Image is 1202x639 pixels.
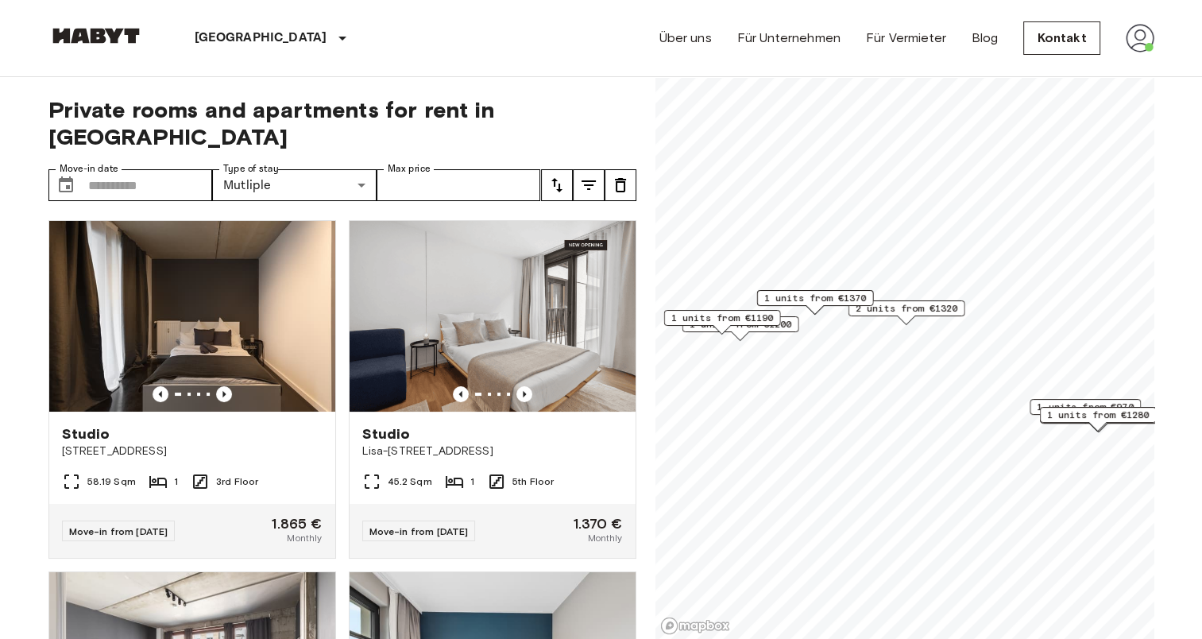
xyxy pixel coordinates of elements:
[763,291,866,305] span: 1 units from €1370
[605,169,636,201] button: tune
[48,220,336,559] a: Marketing picture of unit DE-01-049-013-01HPrevious imagePrevious imageStudio[STREET_ADDRESS]58.1...
[62,424,110,443] span: Studio
[272,517,322,531] span: 1.865 €
[369,525,469,537] span: Move-in from [DATE]
[216,386,232,402] button: Previous image
[50,169,82,201] button: Choose date
[69,525,168,537] span: Move-in from [DATE]
[388,474,432,489] span: 45.2 Sqm
[1023,21,1100,55] a: Kontakt
[49,221,335,412] img: Marketing picture of unit DE-01-049-013-01H
[848,300,964,325] div: Map marker
[349,220,636,559] a: Marketing picture of unit DE-01-489-503-001Previous imagePrevious imageStudioLisa-[STREET_ADDRESS...
[663,310,780,335] div: Map marker
[453,386,469,402] button: Previous image
[1126,24,1154,52] img: avatar
[60,162,118,176] label: Move-in date
[174,474,178,489] span: 1
[1046,408,1149,422] span: 1 units from €1280
[660,617,730,635] a: Mapbox logo
[48,96,636,150] span: Private rooms and apartments for rent in [GEOGRAPHIC_DATA]
[362,443,623,459] span: Lisa-[STREET_ADDRESS]
[737,29,841,48] a: Für Unternehmen
[362,424,411,443] span: Studio
[671,311,773,325] span: 1 units from €1190
[470,474,474,489] span: 1
[516,386,532,402] button: Previous image
[212,169,377,201] div: Mutliple
[48,28,144,44] img: Habyt
[659,29,711,48] a: Über uns
[573,169,605,201] button: tune
[855,301,957,316] span: 2 units from €1320
[573,517,622,531] span: 1.370 €
[87,474,136,489] span: 58.19 Sqm
[1039,407,1156,432] div: Map marker
[512,474,554,489] span: 5th Floor
[689,317,791,331] span: 1 units from €1200
[350,221,636,412] img: Marketing picture of unit DE-01-489-503-001
[216,474,258,489] span: 3rd Floor
[223,162,279,176] label: Type of stay
[388,162,431,176] label: Max price
[195,29,327,48] p: [GEOGRAPHIC_DATA]
[1030,399,1141,424] div: Map marker
[1037,400,1134,414] span: 1 units from €970
[972,29,999,48] a: Blog
[153,386,168,402] button: Previous image
[756,290,873,315] div: Map marker
[682,316,798,341] div: Map marker
[866,29,946,48] a: Für Vermieter
[541,169,573,201] button: tune
[587,531,622,545] span: Monthly
[287,531,322,545] span: Monthly
[62,443,323,459] span: [STREET_ADDRESS]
